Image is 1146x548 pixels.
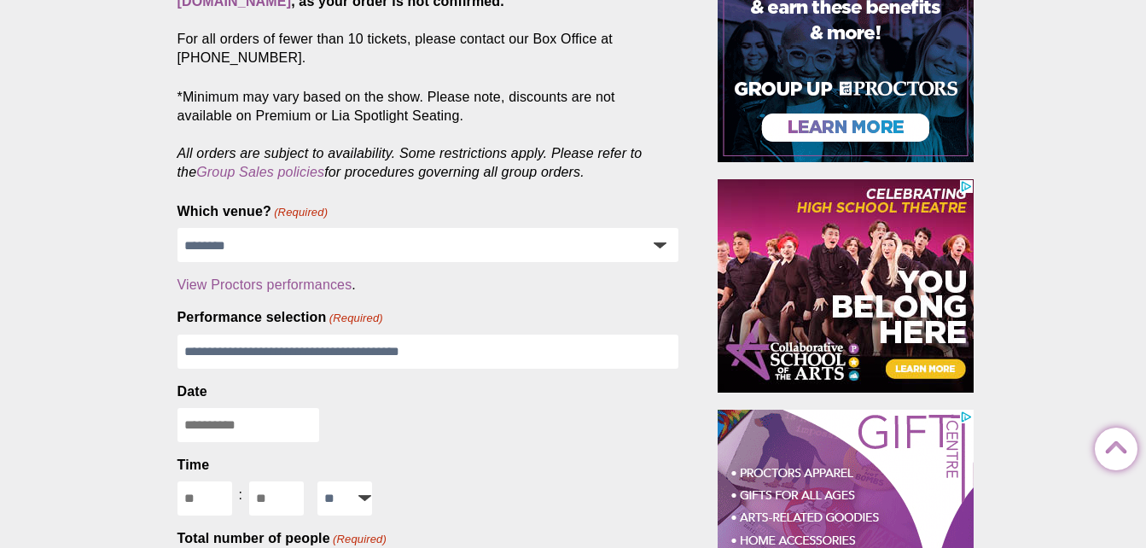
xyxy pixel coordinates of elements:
[331,532,387,547] span: (Required)
[273,205,329,220] span: (Required)
[177,308,383,327] label: Performance selection
[177,382,207,401] label: Date
[718,179,974,393] iframe: Advertisement
[232,481,250,509] div: :
[177,277,352,292] a: View Proctors performances
[177,276,679,294] div: .
[177,202,329,221] label: Which venue?
[177,146,643,179] em: All orders are subject to availability. Some restrictions apply. Please refer to the for procedur...
[177,529,387,548] label: Total number of people
[328,311,383,326] span: (Required)
[177,88,679,182] p: *Minimum may vary based on the show. Please note, discounts are not available on Premium or Lia S...
[1095,428,1129,463] a: Back to Top
[177,456,210,475] legend: Time
[196,165,324,179] a: Group Sales policies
